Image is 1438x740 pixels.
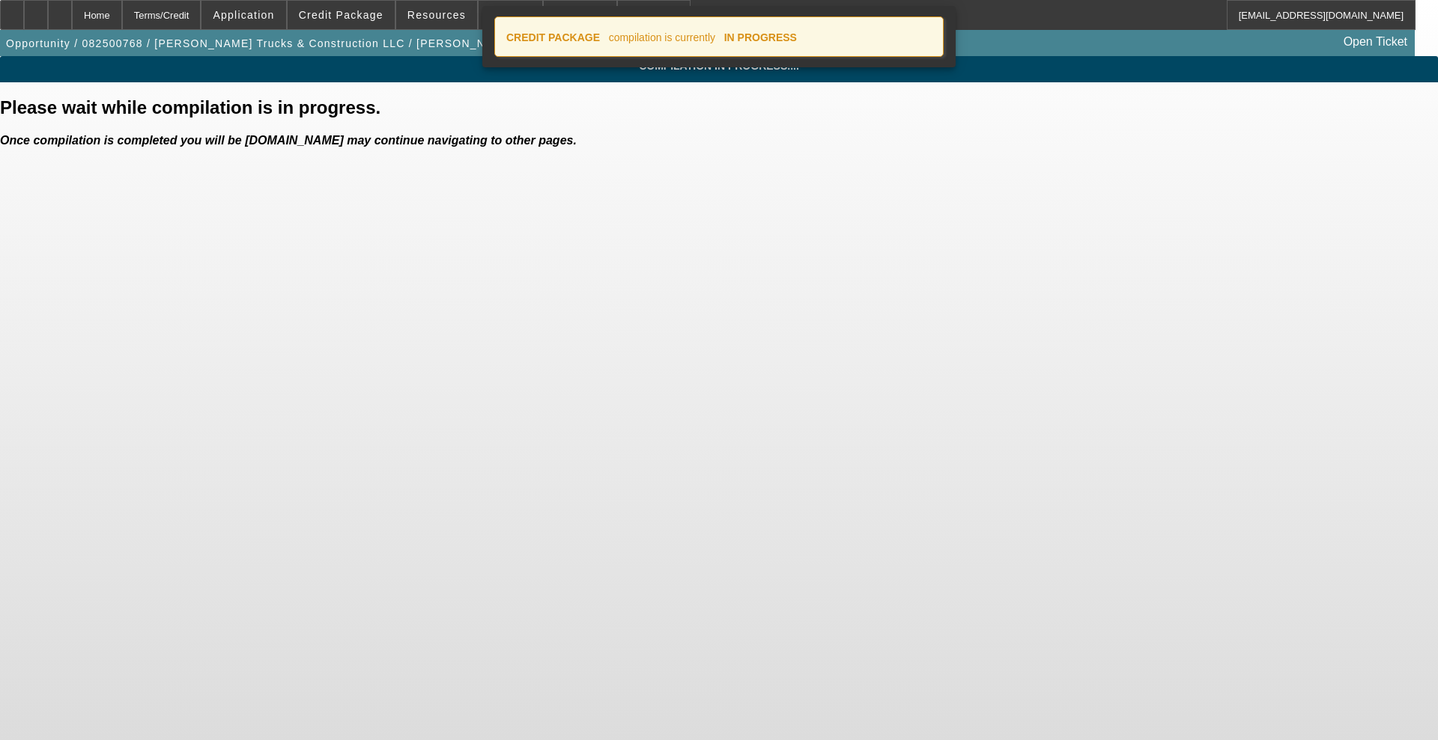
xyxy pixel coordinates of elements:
span: Opportunity / 082500768 / [PERSON_NAME] Trucks & Construction LLC / [PERSON_NAME] [6,37,515,49]
span: Application [213,9,274,21]
strong: IN PROGRESS [724,31,797,43]
span: Compilation in progress.... [11,60,1427,72]
span: compilation is currently [609,31,715,43]
button: Credit Package [288,1,395,29]
span: Credit Package [299,9,383,21]
button: Resources [396,1,477,29]
strong: CREDIT PACKAGE [506,31,600,43]
button: Application [201,1,285,29]
a: Open Ticket [1338,29,1413,55]
span: Resources [407,9,466,21]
